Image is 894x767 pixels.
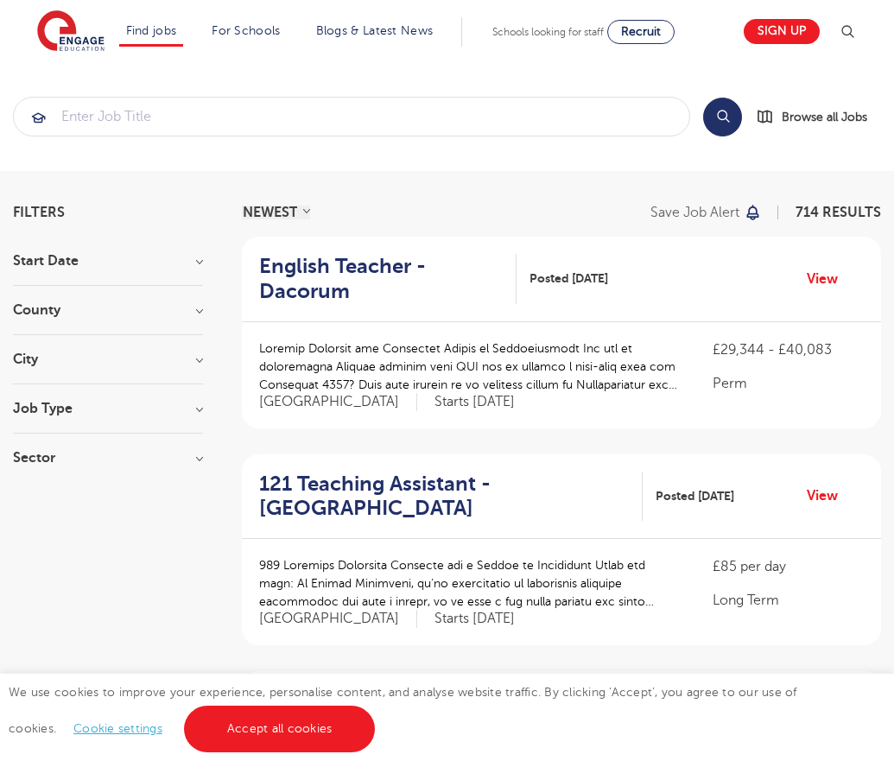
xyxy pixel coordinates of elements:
p: Long Term [713,590,864,611]
a: 121 Teaching Assistant - [GEOGRAPHIC_DATA] [259,472,643,522]
a: Blogs & Latest News [316,24,434,37]
h3: Sector [13,451,203,465]
span: 714 RESULTS [796,205,881,220]
a: English Teacher - Dacorum [259,254,517,304]
a: Accept all cookies [184,706,376,752]
p: Starts [DATE] [434,393,515,411]
p: Save job alert [650,206,739,219]
span: [GEOGRAPHIC_DATA] [259,610,417,628]
a: Find jobs [126,24,177,37]
h3: Start Date [13,254,203,268]
span: Browse all Jobs [782,107,867,127]
a: Recruit [607,20,675,44]
span: Posted [DATE] [656,487,734,505]
a: Sign up [744,19,820,44]
button: Save job alert [650,206,762,219]
p: 989 Loremips Dolorsita Consecte adi e Seddoe te Incididunt Utlab etd magn: Al Enimad Minimveni, q... [259,556,678,611]
h3: City [13,352,203,366]
input: Submit [14,98,689,136]
h2: 121 Teaching Assistant - [GEOGRAPHIC_DATA] [259,472,629,522]
span: Posted [DATE] [529,269,608,288]
a: View [807,485,851,507]
p: Starts [DATE] [434,610,515,628]
span: Schools looking for staff [492,26,604,38]
a: Browse all Jobs [756,107,881,127]
h3: Job Type [13,402,203,415]
span: We use cookies to improve your experience, personalise content, and analyse website traffic. By c... [9,686,797,735]
span: Recruit [621,25,661,38]
img: Engage Education [37,10,105,54]
h3: County [13,303,203,317]
h2: English Teacher - Dacorum [259,254,503,304]
p: £29,344 - £40,083 [713,339,864,360]
div: Submit [13,97,690,136]
a: Cookie settings [73,722,162,735]
span: [GEOGRAPHIC_DATA] [259,393,417,411]
a: For Schools [212,24,280,37]
a: View [807,268,851,290]
p: Perm [713,373,864,394]
button: Search [703,98,742,136]
p: £85 per day [713,556,864,577]
p: Loremip Dolorsit ame Consectet Adipis el Seddoeiusmodt Inc utl et doloremagna Aliquae adminim ven... [259,339,678,394]
span: Filters [13,206,65,219]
